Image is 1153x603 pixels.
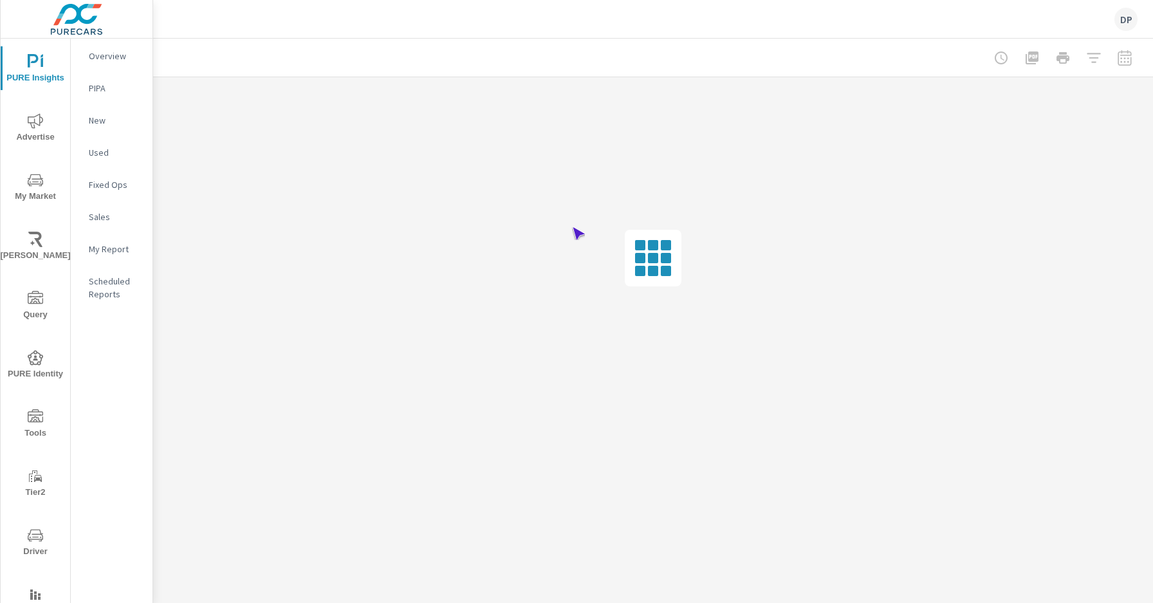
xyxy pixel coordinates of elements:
[89,82,142,95] p: PIPA
[5,468,66,500] span: Tier2
[89,50,142,62] p: Overview
[89,243,142,255] p: My Report
[89,275,142,301] p: Scheduled Reports
[71,272,152,304] div: Scheduled Reports
[89,210,142,223] p: Sales
[5,350,66,382] span: PURE Identity
[5,54,66,86] span: PURE Insights
[5,528,66,559] span: Driver
[1114,8,1138,31] div: DP
[5,172,66,204] span: My Market
[89,146,142,159] p: Used
[71,79,152,98] div: PIPA
[71,46,152,66] div: Overview
[5,291,66,322] span: Query
[89,178,142,191] p: Fixed Ops
[5,409,66,441] span: Tools
[71,143,152,162] div: Used
[71,207,152,227] div: Sales
[71,111,152,130] div: New
[89,114,142,127] p: New
[5,232,66,263] span: [PERSON_NAME]
[71,175,152,194] div: Fixed Ops
[5,113,66,145] span: Advertise
[71,239,152,259] div: My Report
